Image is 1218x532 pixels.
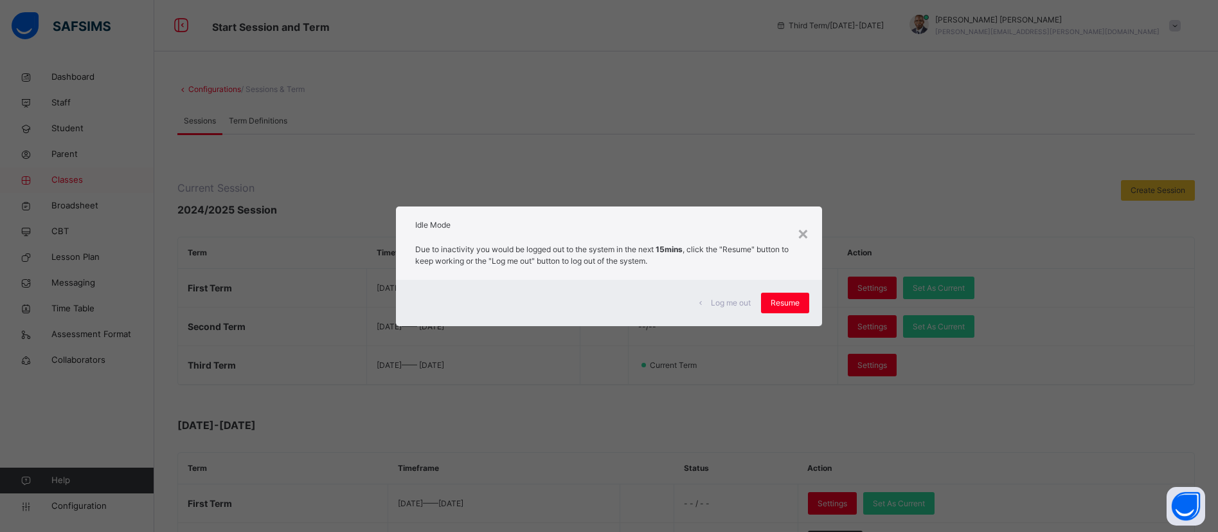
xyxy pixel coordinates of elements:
[415,244,803,267] p: Due to inactivity you would be logged out to the system in the next , click the "Resume" button t...
[1167,487,1205,526] button: Open asap
[711,297,751,309] span: Log me out
[797,219,809,246] div: ×
[656,244,683,254] strong: 15mins
[415,219,803,231] h2: Idle Mode
[771,297,800,309] span: Resume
